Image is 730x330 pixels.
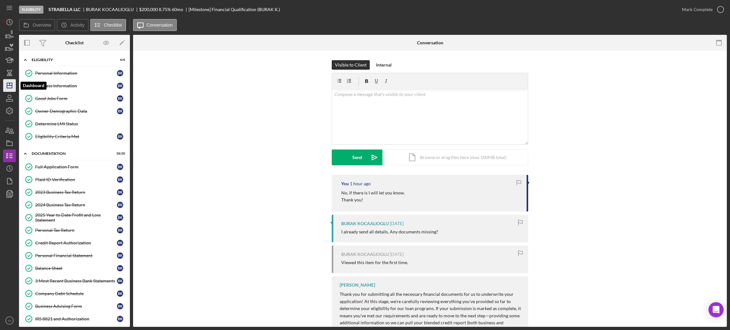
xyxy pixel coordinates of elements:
[35,278,117,283] div: 3 Most Recent Business Bank Statements
[117,202,123,208] div: B K
[22,199,127,211] a: 2024 Business Tax ReturnBK
[19,6,43,14] div: Eligibility
[172,7,183,12] div: 60 mo
[340,282,375,288] div: [PERSON_NAME]
[35,240,117,245] div: Credit Report Authorization
[708,302,724,317] div: Open Intercom Messenger
[3,314,16,327] button: YA
[682,3,713,16] div: Mark Complete
[22,79,127,92] a: Business InformationBK
[35,83,117,88] div: Business Information
[33,22,51,28] label: Overview
[65,40,84,45] div: Checklist
[35,316,117,321] div: IRS 8821 and Authorization
[104,22,122,28] label: Checklist
[341,260,408,265] div: Viewed this item for the first time.
[22,224,127,237] a: Personal Tax ReturnBK
[22,211,127,224] a: 2025 Year to Date Profit and Loss StatementBK
[117,316,123,322] div: B K
[117,290,123,297] div: B K
[19,19,55,31] button: Overview
[332,60,370,70] button: Visible to Client
[117,133,123,140] div: B K
[35,121,126,126] div: Determine LMI Status
[117,108,123,114] div: B K
[22,173,127,186] a: Plaid ID VerificationBK
[22,300,127,313] a: Business Advising FormBK
[350,181,371,186] time: 2025-09-28 20:27
[117,176,123,183] div: B K
[70,22,84,28] label: Activity
[332,149,382,165] button: Send
[22,262,127,275] a: Balance SheetBK
[8,319,12,322] text: YA
[22,105,127,117] a: Owner Demographic DataBK
[35,266,117,271] div: Balance Sheet
[35,190,117,195] div: 2023 Business Tax Return
[117,95,123,102] div: B K
[35,177,117,182] div: Plaid ID Verification
[35,253,117,258] div: Personal Financial Statement
[35,96,117,101] div: Good Jobs Form
[35,291,117,296] div: Company Debt Schedule
[22,275,127,287] a: 3 Most Recent Business Bank StatementsBK
[35,71,117,76] div: Personal Information
[373,60,395,70] button: Internal
[22,237,127,249] a: Credit Report AuthorizationBK
[159,7,171,12] div: 8.75 %
[341,229,438,234] div: I already send all details. Any documents missing?
[341,181,349,186] div: You
[48,7,80,12] b: STRABELLA LLC
[335,60,367,70] div: Visible to Client
[22,92,127,105] a: Good Jobs FormBK
[117,303,123,309] div: B K
[35,109,117,114] div: Owner Demographic Data
[114,152,125,155] div: 18 / 20
[22,130,127,143] a: Eligibility Criteria MetBK
[22,249,127,262] a: Personal Financial StatementBK
[22,161,127,173] a: Full Application FormBK
[341,221,389,226] div: BURAK KOCAALIOGLU
[57,19,88,31] button: Activity
[117,70,123,76] div: B K
[86,7,139,12] div: BURAK KOCAALIOGLU
[117,164,123,170] div: B K
[390,221,404,226] time: 2025-09-26 18:39
[147,22,173,28] label: Conversation
[22,313,127,325] a: IRS 8821 and AuthorizationBK
[22,117,127,130] a: Determine LMI Status
[35,202,117,207] div: 2024 Business Tax Return
[22,287,127,300] a: Company Debt ScheduleBK
[676,3,727,16] button: Mark Complete
[117,214,123,221] div: B K
[117,252,123,259] div: B K
[133,19,177,31] button: Conversation
[35,304,117,309] div: Business Advising Form
[390,252,404,257] time: 2025-09-08 21:24
[341,252,389,257] div: BURAK KOCAALIOGLU
[35,213,117,223] div: 2025 Year to Date Profit and Loss Statement
[22,186,127,199] a: 2023 Business Tax ReturnBK
[352,149,362,165] div: Send
[417,40,443,45] div: Conversation
[35,164,117,169] div: Full Application Form
[117,83,123,89] div: B K
[90,19,126,31] button: Checklist
[35,134,117,139] div: Eligibility Criteria Met
[22,67,127,79] a: Personal InformationBK
[117,240,123,246] div: B K
[189,7,280,12] div: [Milestone] Financial Qualification (BURAK K.)
[117,265,123,271] div: B K
[376,60,392,70] div: Internal
[32,152,109,155] div: Documentation
[32,58,109,62] div: Eligibility
[117,278,123,284] div: B K
[35,228,117,233] div: Personal Tax Return
[117,227,123,233] div: B K
[341,189,405,204] p: No, if there is I will let you know. Thank you!
[139,7,158,12] span: $200,000
[117,189,123,195] div: B K
[114,58,125,62] div: 6 / 6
